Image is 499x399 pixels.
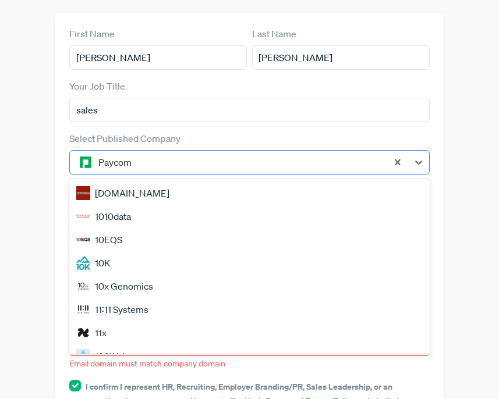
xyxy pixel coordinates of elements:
img: 11x [76,326,90,340]
img: 10EQS [76,233,90,247]
div: [DOMAIN_NAME] [69,181,429,205]
img: 11:11 Systems [76,302,90,316]
div: 10K [69,251,429,275]
label: Select Published Company [69,131,181,145]
div: 1010data [69,205,429,228]
input: Last Name [252,45,430,70]
img: 10x Genomics [76,279,90,293]
div: 11x [69,321,429,344]
div: 10x Genomics [69,275,429,298]
span: Email domain must match company domain [69,358,225,369]
img: 1010data [76,209,90,223]
div: 120Water [69,344,429,368]
label: Last Name [252,27,296,41]
label: First Name [69,27,115,41]
img: 10K [76,256,90,270]
img: 120Water [76,349,90,363]
img: Paycom [79,155,93,169]
input: First Name [69,45,247,70]
input: Title [69,98,429,122]
div: 10EQS [69,228,429,251]
label: Your Job Title [69,79,125,93]
img: 1000Bulbs.com [76,186,90,200]
div: 11:11 Systems [69,298,429,321]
